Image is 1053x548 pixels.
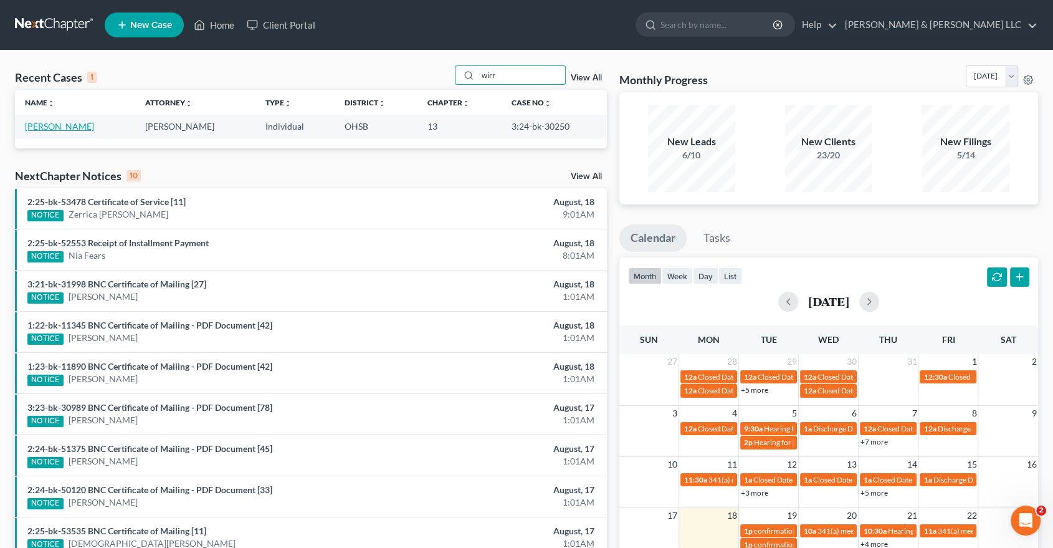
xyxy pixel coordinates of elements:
[804,424,812,433] span: 1a
[817,526,938,536] span: 341(a) meeting for [PERSON_NAME]
[512,98,551,107] a: Case Nounfold_more
[791,406,798,421] span: 5
[345,98,386,107] a: Districtunfold_more
[27,526,206,536] a: 2:25-bk-53535 BNC Certificate of Mailing [11]
[839,14,1037,36] a: [PERSON_NAME] & [PERSON_NAME] LLC
[417,115,502,138] td: 13
[846,508,858,523] span: 20
[726,354,738,369] span: 28
[27,498,64,509] div: NOTICE
[922,135,1009,149] div: New Filings
[69,414,138,426] a: [PERSON_NAME]
[628,267,662,284] button: month
[864,475,872,484] span: 1a
[284,100,292,107] i: unfold_more
[785,149,872,161] div: 23/20
[744,526,753,536] span: 1p
[25,121,94,132] a: [PERSON_NAME]
[135,115,255,138] td: [PERSON_NAME]
[684,424,697,433] span: 12a
[808,295,849,308] h2: [DATE]
[873,475,983,484] span: Closed Date for [PERSON_NAME]
[27,416,64,427] div: NOTICE
[804,526,816,536] span: 10a
[813,475,923,484] span: Closed Date for [PERSON_NAME]
[414,484,594,496] div: August, 17
[970,354,978,369] span: 1
[888,526,985,536] span: Hearing for [PERSON_NAME]
[846,457,858,472] span: 13
[744,372,756,382] span: 12a
[27,279,206,289] a: 3:21-bk-31998 BNC Certificate of Mailing [27]
[754,438,851,447] span: Hearing for [PERSON_NAME]
[414,443,594,455] div: August, 17
[414,319,594,332] div: August, 18
[744,475,752,484] span: 1a
[684,386,697,395] span: 12a
[941,334,955,345] span: Fri
[804,386,816,395] span: 12a
[754,526,894,536] span: confirmation hearing for [PERSON_NAME]
[69,496,138,509] a: [PERSON_NAME]
[414,496,594,509] div: 1:01AM
[764,424,861,433] span: Hearing for [PERSON_NAME]
[414,360,594,373] div: August, 18
[666,354,679,369] span: 27
[255,115,335,138] td: Individual
[87,72,97,83] div: 1
[265,98,292,107] a: Typeunfold_more
[414,455,594,468] div: 1:01AM
[698,334,720,345] span: Mon
[15,168,141,183] div: NextChapter Notices
[684,372,697,382] span: 12a
[462,100,470,107] i: unfold_more
[922,149,1009,161] div: 5/14
[414,401,594,414] div: August, 17
[970,406,978,421] span: 8
[414,196,594,208] div: August, 18
[804,475,812,484] span: 1a
[27,457,64,468] div: NOTICE
[726,457,738,472] span: 11
[69,332,138,344] a: [PERSON_NAME]
[817,386,928,395] span: Closed Date for [PERSON_NAME]
[27,210,64,221] div: NOTICE
[27,251,64,262] div: NOTICE
[666,508,679,523] span: 17
[126,170,141,181] div: 10
[69,208,168,221] a: Zerrica [PERSON_NAME]
[185,100,193,107] i: unfold_more
[744,438,753,447] span: 2p
[27,443,272,454] a: 2:24-bk-51375 BNC Certificate of Mailing - PDF Document [45]
[905,457,918,472] span: 14
[414,278,594,291] div: August, 18
[693,267,718,284] button: day
[648,149,735,161] div: 6/10
[69,455,138,468] a: [PERSON_NAME]
[813,424,1000,433] span: Discharge Date for [PERSON_NAME] & [PERSON_NAME]
[698,424,808,433] span: Closed Date for [PERSON_NAME]
[571,74,602,82] a: View All
[864,424,876,433] span: 12a
[1031,354,1038,369] span: 2
[640,334,658,345] span: Sun
[130,21,172,30] span: New Case
[698,372,874,382] span: Closed Date for [PERSON_NAME] & [PERSON_NAME]
[923,475,931,484] span: 1a
[905,508,918,523] span: 21
[741,488,768,498] a: +3 more
[69,249,105,262] a: Nia Fears
[27,484,272,495] a: 2:24-bk-50120 BNC Certificate of Mailing - PDF Document [33]
[1000,334,1016,345] span: Sat
[241,14,322,36] a: Client Portal
[1011,506,1041,536] iframe: Intercom live chat
[27,292,64,304] div: NOTICE
[145,98,193,107] a: Attorneyunfold_more
[571,172,602,181] a: View All
[27,361,272,372] a: 1:23-bk-11890 BNC Certificate of Mailing - PDF Document [42]
[671,406,679,421] span: 3
[15,70,97,85] div: Recent Cases
[1036,506,1046,516] span: 2
[785,135,872,149] div: New Clients
[965,508,978,523] span: 22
